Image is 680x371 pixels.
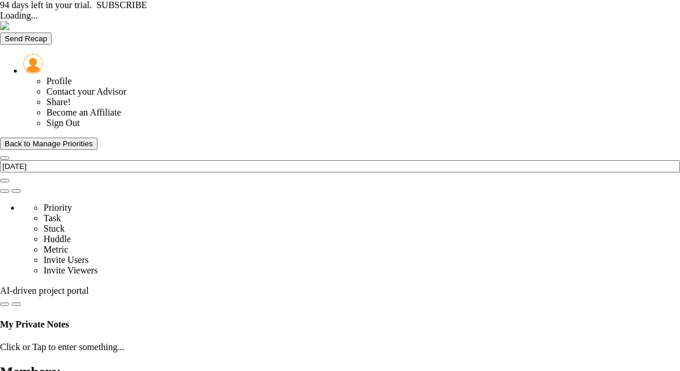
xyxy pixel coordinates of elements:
span: Become an Affiliate [46,107,121,117]
span: Stuck [44,224,64,233]
span: Metric [44,244,68,254]
span: Contact your Advisor [46,87,126,96]
span: Profile [46,76,72,86]
span: Send Recap [5,34,47,43]
span: Task [44,213,61,223]
span: Invite Viewers [44,265,97,275]
span: Invite Users [44,255,89,265]
span: Priority [44,203,72,212]
img: 157261.Person.photo [23,54,43,74]
span: Huddle [44,234,71,244]
span: Share! [46,97,71,107]
span: Sign Out [46,118,79,128]
div: Back to Manage Priorities [5,139,93,148]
